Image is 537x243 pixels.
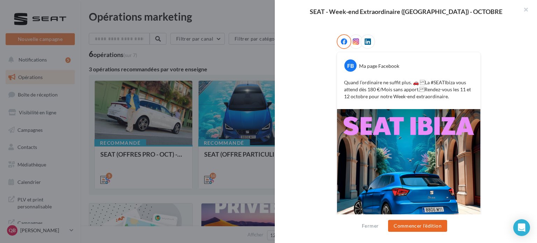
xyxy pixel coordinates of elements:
[344,59,357,72] div: FB
[286,8,526,15] div: SEAT - Week-end Extraordinaire ([GEOGRAPHIC_DATA]) - OCTOBRE
[513,219,530,236] div: Open Intercom Messenger
[359,222,381,230] button: Fermer
[388,220,447,232] button: Commencer l'édition
[359,63,399,70] div: Ma page Facebook
[344,79,473,100] p: Quand l’ordinaire ne suffit plus. 🚗 La #SEATIbiza vous attend dès 180 €/Mois sans apport. Rendez-...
